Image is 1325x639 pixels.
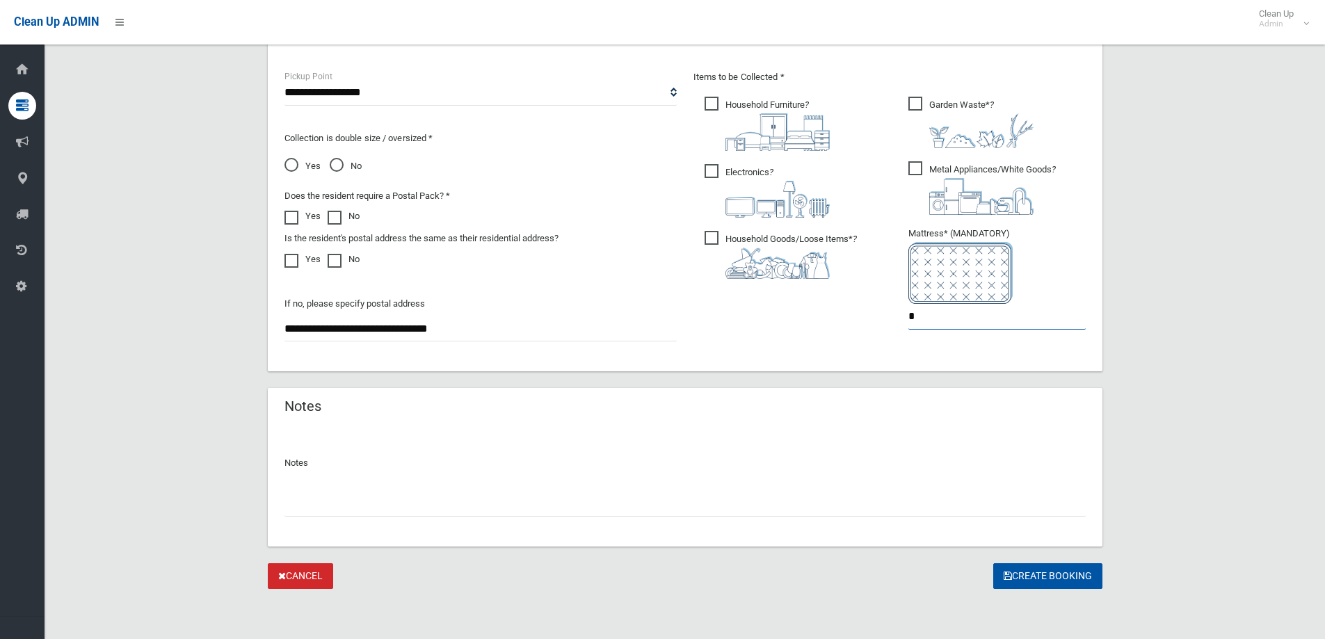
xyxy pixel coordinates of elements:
p: Notes [284,455,1086,471]
label: Is the resident's postal address the same as their residential address? [284,230,559,247]
span: Mattress* (MANDATORY) [908,228,1086,304]
span: Electronics [705,164,830,218]
span: Metal Appliances/White Goods [908,161,1056,215]
label: Yes [284,251,321,268]
button: Create Booking [993,563,1102,589]
label: No [328,208,360,225]
i: ? [725,234,857,279]
span: No [330,158,362,175]
i: ? [929,99,1034,148]
img: 36c1b0289cb1767239cdd3de9e694f19.png [929,178,1034,215]
span: Yes [284,158,321,175]
label: If no, please specify postal address [284,296,425,312]
small: Admin [1259,19,1294,29]
img: b13cc3517677393f34c0a387616ef184.png [725,248,830,279]
p: Collection is double size / oversized * [284,130,677,147]
i: ? [725,167,830,218]
a: Cancel [268,563,333,589]
span: Clean Up ADMIN [14,15,99,29]
label: Does the resident require a Postal Pack? * [284,188,450,204]
header: Notes [268,393,338,420]
label: Yes [284,208,321,225]
span: Household Furniture [705,97,830,151]
span: Garden Waste* [908,97,1034,148]
label: No [328,251,360,268]
p: Items to be Collected * [693,69,1086,86]
span: Household Goods/Loose Items* [705,231,857,279]
img: e7408bece873d2c1783593a074e5cb2f.png [908,242,1013,304]
img: 394712a680b73dbc3d2a6a3a7ffe5a07.png [725,181,830,218]
i: ? [929,164,1056,215]
img: 4fd8a5c772b2c999c83690221e5242e0.png [929,113,1034,148]
span: Clean Up [1252,8,1308,29]
i: ? [725,99,830,151]
img: aa9efdbe659d29b613fca23ba79d85cb.png [725,113,830,151]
